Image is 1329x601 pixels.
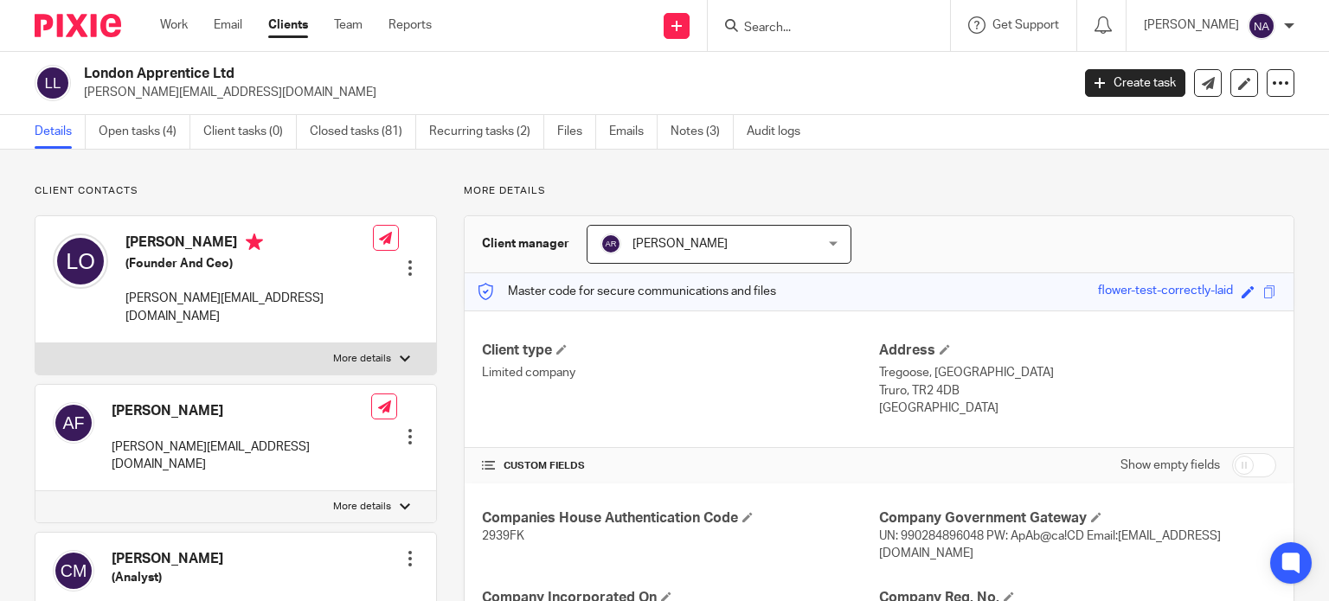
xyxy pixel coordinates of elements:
p: [PERSON_NAME][EMAIL_ADDRESS][DOMAIN_NAME] [84,84,1059,101]
h4: CUSTOM FIELDS [482,459,879,473]
a: Create task [1085,69,1185,97]
a: Details [35,115,86,149]
img: svg%3E [600,233,621,254]
span: UN: 990284896048 PW: ApAb@ca!CD Email:[EMAIL_ADDRESS][DOMAIN_NAME] [879,530,1221,559]
h5: (Founder And Ceo) [125,255,373,272]
a: Reports [388,16,432,34]
p: More details [333,500,391,514]
p: [GEOGRAPHIC_DATA] [879,400,1276,417]
h4: [PERSON_NAME] [125,233,373,255]
input: Search [742,21,898,36]
p: Tregoose, [GEOGRAPHIC_DATA] [879,364,1276,381]
h2: London Apprentice Ltd [84,65,864,83]
span: [PERSON_NAME] [632,238,728,250]
p: Limited company [482,364,879,381]
a: Audit logs [747,115,813,149]
label: Show empty fields [1120,457,1220,474]
h4: Companies House Authentication Code [482,509,879,527]
a: Open tasks (4) [99,115,190,149]
p: [PERSON_NAME][EMAIL_ADDRESS][DOMAIN_NAME] [112,438,371,474]
h4: Address [879,342,1276,360]
a: Files [557,115,596,149]
a: Clients [268,16,308,34]
h5: (Analyst) [112,569,223,586]
img: svg%3E [53,233,108,289]
img: svg%3E [35,65,71,101]
a: Client tasks (0) [203,115,297,149]
a: Emails [609,115,658,149]
h4: Client type [482,342,879,360]
a: Team [334,16,363,34]
a: Recurring tasks (2) [429,115,544,149]
h3: Client manager [482,235,569,253]
span: Get Support [992,19,1059,31]
img: Pixie [35,14,121,37]
a: Notes (3) [671,115,734,149]
span: 2939FK [482,530,524,542]
p: [PERSON_NAME] [1144,16,1239,34]
a: Email [214,16,242,34]
h4: [PERSON_NAME] [112,550,223,568]
div: flower-test-correctly-laid [1098,282,1233,302]
a: Work [160,16,188,34]
p: More details [333,352,391,366]
a: Closed tasks (81) [310,115,416,149]
p: Master code for secure communications and files [478,283,776,300]
h4: Company Government Gateway [879,509,1276,527]
p: More details [464,184,1294,198]
img: svg%3E [1248,12,1275,40]
img: svg%3E [53,402,94,444]
img: svg%3E [53,550,94,591]
p: Client contacts [35,184,437,198]
i: Primary [246,233,263,251]
p: Truro, TR2 4DB [879,382,1276,400]
p: [PERSON_NAME][EMAIL_ADDRESS][DOMAIN_NAME] [125,290,373,325]
h4: [PERSON_NAME] [112,402,371,420]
